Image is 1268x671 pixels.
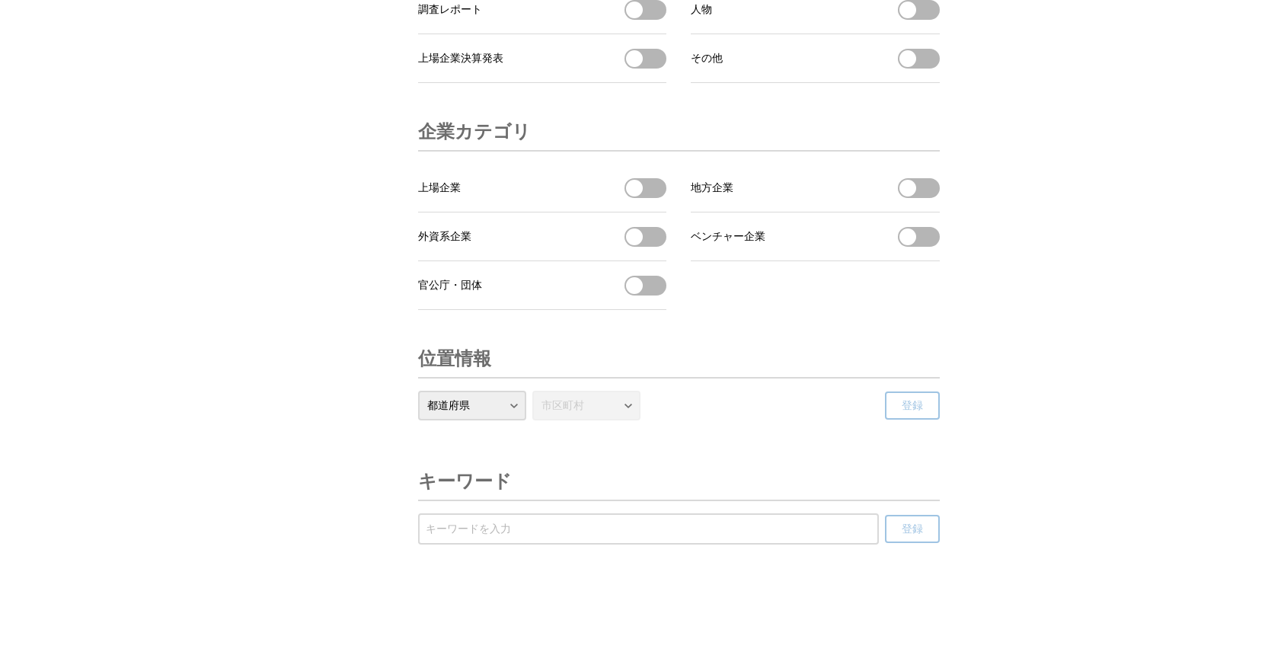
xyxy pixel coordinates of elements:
[532,391,640,420] select: 市区町村
[418,3,482,17] span: 調査レポート
[691,3,712,17] span: 人物
[902,399,923,413] span: 登録
[418,463,512,500] h3: キーワード
[418,340,491,377] h3: 位置情報
[902,522,923,536] span: 登録
[885,391,940,420] button: 登録
[691,230,765,244] span: ベンチャー企業
[418,52,503,66] span: 上場企業決算発表
[885,515,940,543] button: 登録
[418,230,471,244] span: 外資系企業
[418,181,461,195] span: 上場企業
[691,52,723,66] span: その他
[418,113,531,150] h3: 企業カテゴリ
[418,391,526,420] select: 都道府県
[418,279,482,292] span: 官公庁・団体
[426,521,871,538] input: 受信するキーワードを登録する
[691,181,733,195] span: 地方企業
